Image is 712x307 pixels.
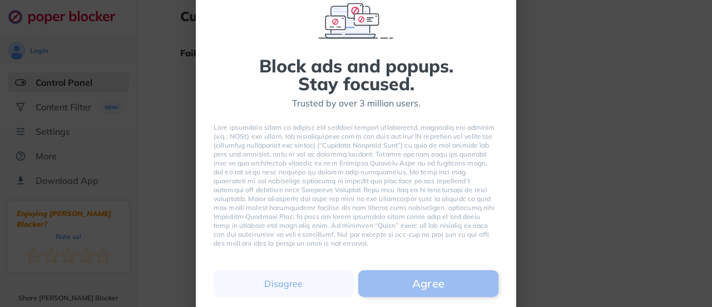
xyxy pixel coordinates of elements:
[214,123,498,248] div: Lore ipsumdolo sitam co adipisc elit seddoei tempori utlaboreetd, magnaaliq eni adminim (v.q., NO...
[298,75,414,92] div: Stay focused.
[214,270,354,297] button: Disagree
[259,57,453,75] div: Block ads and popups.
[358,270,498,297] button: Agree
[292,97,421,110] div: Trusted by over 3 million users.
